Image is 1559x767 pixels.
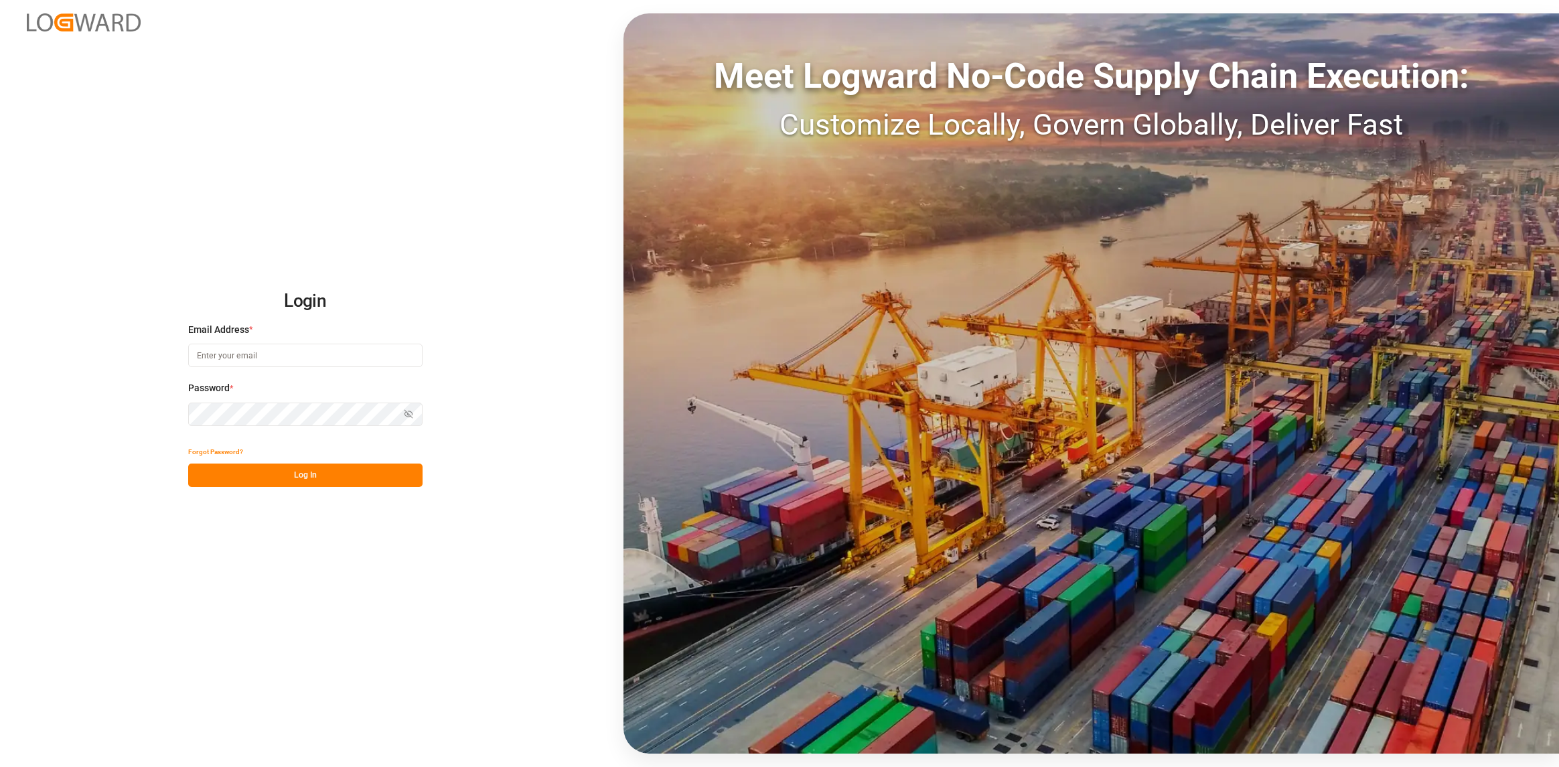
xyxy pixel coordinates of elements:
div: Customize Locally, Govern Globally, Deliver Fast [623,102,1559,147]
div: Meet Logward No-Code Supply Chain Execution: [623,50,1559,102]
h2: Login [188,280,423,323]
span: Password [188,381,230,395]
button: Forgot Password? [188,440,243,464]
span: Email Address [188,323,249,337]
img: Logward_new_orange.png [27,13,141,31]
button: Log In [188,464,423,487]
input: Enter your email [188,344,423,367]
